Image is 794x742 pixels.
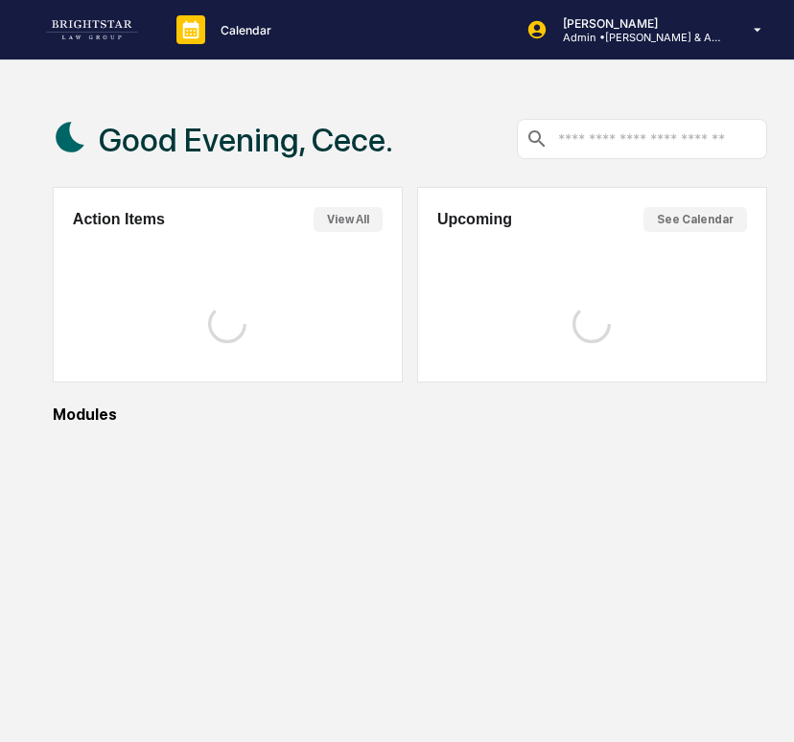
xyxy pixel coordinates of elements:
h2: Upcoming [437,211,512,228]
h2: Action Items [73,211,165,228]
div: Modules [53,406,767,424]
p: Admin • [PERSON_NAME] & Associates [548,31,726,44]
button: View All [314,207,383,232]
h1: Good Evening, Cece. [99,121,393,159]
img: logo [46,20,138,39]
button: See Calendar [643,207,747,232]
p: Calendar [205,23,281,37]
p: [PERSON_NAME] [548,16,726,31]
